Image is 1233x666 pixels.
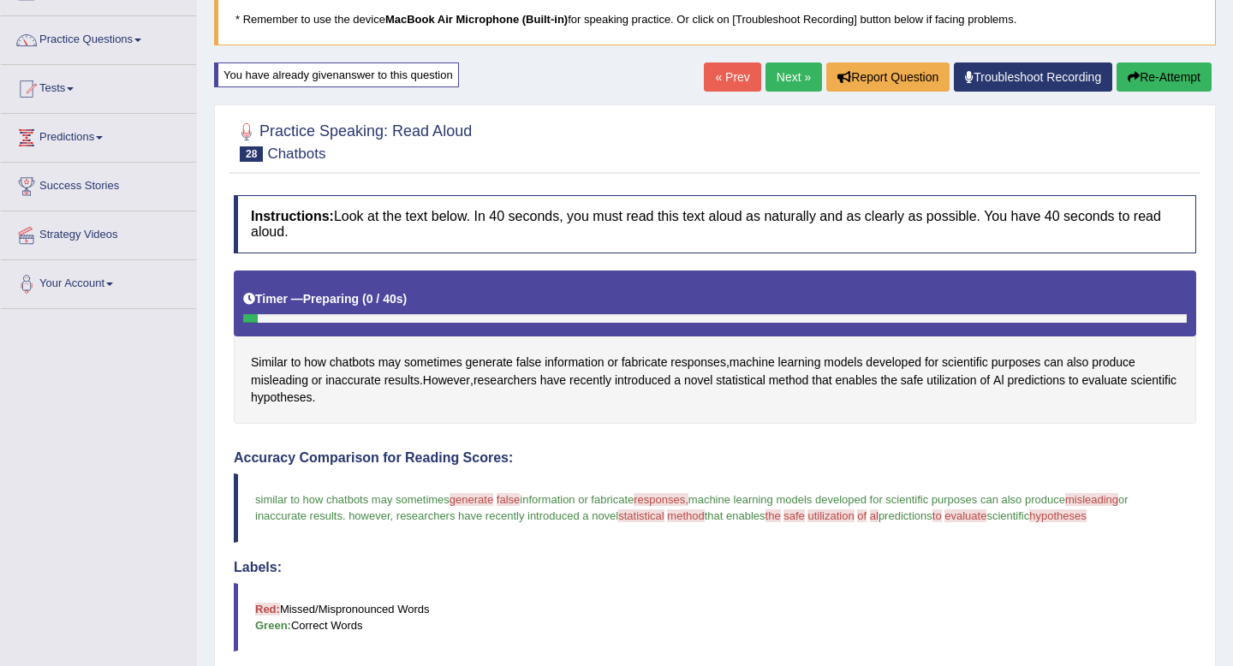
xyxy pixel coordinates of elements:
[607,354,617,372] span: Click to see word definition
[1065,493,1118,506] span: misleading
[304,354,326,372] span: Click to see word definition
[870,509,879,522] span: al
[450,493,493,506] span: generate
[705,509,765,522] span: that enables
[634,493,688,506] span: responses,
[251,209,334,223] b: Instructions:
[251,372,308,389] span: Click to see word definition
[1069,372,1079,389] span: Click to see word definition
[684,372,712,389] span: Click to see word definition
[569,372,611,389] span: Click to see word definition
[330,354,375,372] span: Click to see word definition
[303,292,359,306] b: Preparing
[234,560,1196,575] h4: Labels:
[251,354,288,372] span: Click to see word definition
[857,509,867,522] span: of
[234,119,472,162] h2: Practice Speaking: Read Aloud
[255,493,450,506] span: similar to how chatbots may sometimes
[836,372,878,389] span: Click to see word definition
[545,354,604,372] span: Click to see word definition
[1,114,196,157] a: Predictions
[520,493,634,506] span: information or fabricate
[1,163,196,205] a: Success Stories
[944,509,986,522] span: evaluate
[214,62,459,87] div: You have already given answer to this question
[474,372,537,389] span: Click to see word definition
[312,372,322,389] span: Click to see word definition
[423,372,470,389] span: Click to see word definition
[1029,509,1087,522] span: hypotheses
[540,372,566,389] span: Click to see word definition
[291,354,301,372] span: Click to see word definition
[390,509,394,522] span: ,
[1117,62,1212,92] button: Re-Attempt
[992,354,1041,372] span: Click to see word definition
[812,372,831,389] span: Click to see word definition
[765,62,822,92] a: Next »
[1082,372,1128,389] span: Click to see word definition
[716,372,765,389] span: Click to see word definition
[362,292,366,306] b: (
[622,354,668,372] span: Click to see word definition
[497,493,520,506] span: false
[234,450,1196,466] h4: Accuracy Comparison for Reading Scores:
[1044,354,1063,372] span: Click to see word definition
[1,260,196,303] a: Your Account
[267,146,325,162] small: Chatbots
[378,354,401,372] span: Click to see word definition
[384,372,420,389] span: Click to see word definition
[466,354,513,372] span: Click to see word definition
[667,509,704,522] span: method
[396,509,618,522] span: researchers have recently introduced a novel
[986,509,1029,522] span: scientific
[325,372,381,389] span: Click to see word definition
[807,509,854,522] span: utilization
[674,372,681,389] span: Click to see word definition
[866,354,921,372] span: Click to see word definition
[1130,372,1176,389] span: Click to see word definition
[1067,354,1089,372] span: Click to see word definition
[879,509,932,522] span: predictions
[234,583,1196,651] blockquote: Missed/Mispronounced Words Correct Words
[688,493,1065,506] span: machine learning models developed for scientific purposes can also produce
[942,354,988,372] span: Click to see word definition
[769,372,809,389] span: Click to see word definition
[1,16,196,59] a: Practice Questions
[342,509,346,522] span: .
[234,195,1196,253] h4: Look at the text below. In 40 seconds, you must read this text aloud as naturally and as clearly ...
[824,354,862,372] span: Click to see word definition
[243,293,407,306] h5: Timer —
[385,13,568,26] b: MacBook Air Microphone (Built-in)
[880,372,896,389] span: Click to see word definition
[234,271,1196,424] div: , . , .
[925,354,938,372] span: Click to see word definition
[954,62,1112,92] a: Troubleshoot Recording
[704,62,760,92] a: « Prev
[778,354,821,372] span: Click to see word definition
[980,372,990,389] span: Click to see word definition
[826,62,950,92] button: Report Question
[1,65,196,108] a: Tests
[1092,354,1135,372] span: Click to see word definition
[348,509,390,522] span: however
[926,372,976,389] span: Click to see word definition
[403,292,408,306] b: )
[901,372,923,389] span: Click to see word definition
[993,372,1004,389] span: Click to see word definition
[404,354,462,372] span: Click to see word definition
[1,211,196,254] a: Strategy Videos
[255,619,291,632] b: Green:
[783,509,805,522] span: safe
[240,146,263,162] span: 28
[765,509,781,522] span: the
[251,389,313,407] span: Click to see word definition
[670,354,726,372] span: Click to see word definition
[932,509,942,522] span: to
[730,354,775,372] span: Click to see word definition
[366,292,403,306] b: 0 / 40s
[1007,372,1065,389] span: Click to see word definition
[516,354,542,372] span: Click to see word definition
[615,372,670,389] span: Click to see word definition
[255,603,280,615] b: Red:
[618,509,664,522] span: statistical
